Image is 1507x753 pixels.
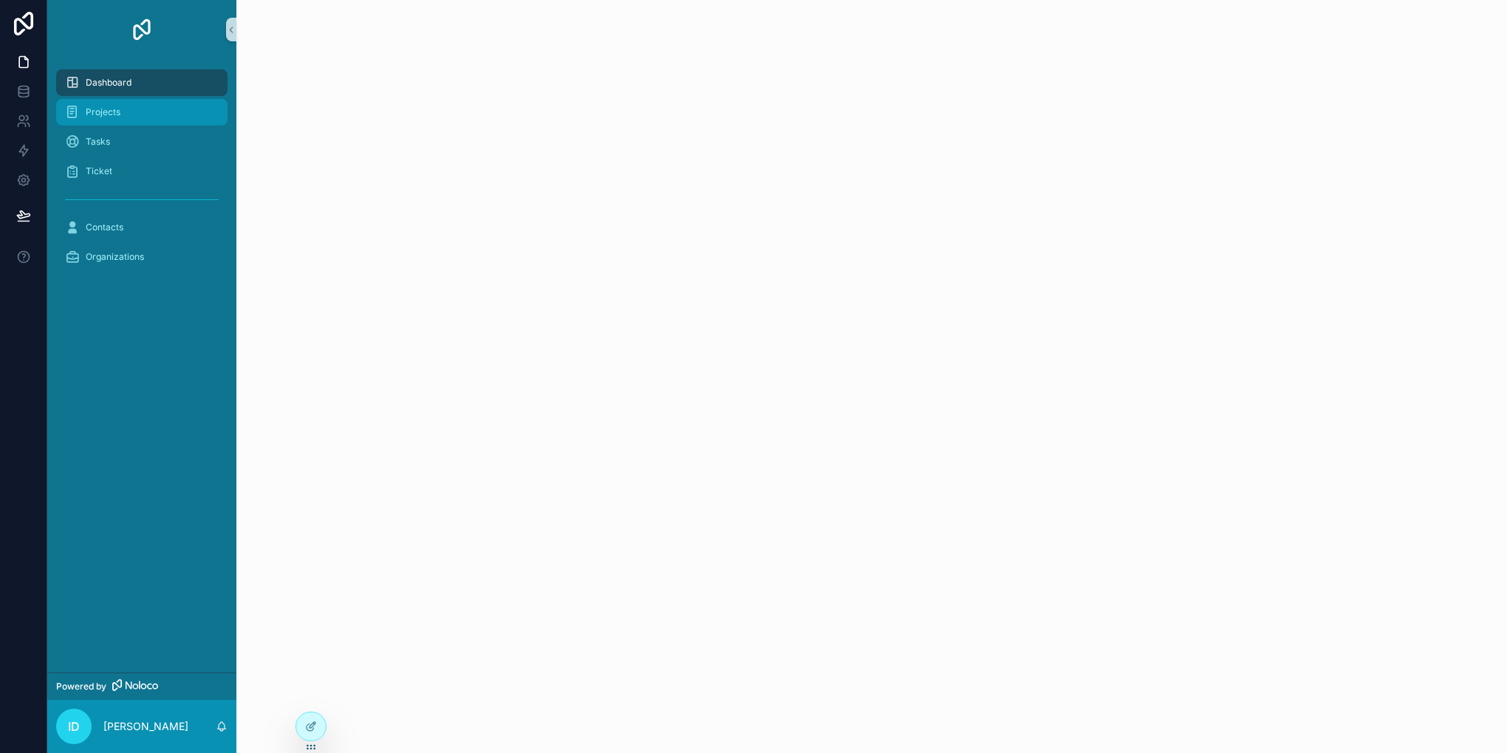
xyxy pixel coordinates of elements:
[86,251,144,263] span: Organizations
[56,158,228,185] a: Ticket
[103,719,188,734] p: [PERSON_NAME]
[56,128,228,155] a: Tasks
[86,106,120,118] span: Projects
[56,681,106,692] span: Powered by
[56,69,228,96] a: Dashboard
[130,18,154,41] img: App logo
[56,214,228,241] a: Contacts
[86,221,123,233] span: Contacts
[86,165,112,177] span: Ticket
[47,59,236,289] div: scrollable content
[86,136,110,148] span: Tasks
[86,77,131,89] span: Dashboard
[68,718,80,735] span: ID
[47,673,236,700] a: Powered by
[56,244,228,270] a: Organizations
[56,99,228,125] a: Projects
